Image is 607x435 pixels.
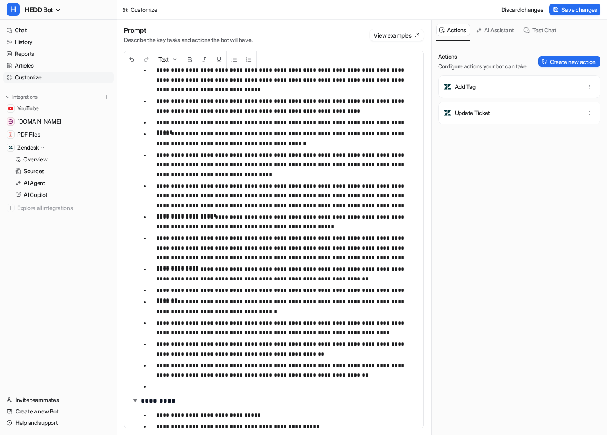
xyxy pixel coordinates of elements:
button: Ordered List [241,51,256,68]
a: History [3,36,114,48]
img: YouTube [8,106,13,111]
p: Describe the key tasks and actions the bot will have. [124,36,253,44]
span: YouTube [17,104,39,113]
p: Overview [23,155,48,163]
img: expand menu [5,94,11,100]
img: explore all integrations [7,204,15,212]
button: Create new action [538,56,600,67]
img: Underline [216,56,222,63]
a: Chat [3,24,114,36]
button: Underline [212,51,226,68]
a: YouTubeYouTube [3,103,114,114]
a: PDF FilesPDF Files [3,129,114,140]
span: PDF Files [17,130,40,139]
span: [DOMAIN_NAME] [17,117,61,126]
button: View examples [370,29,423,41]
p: Add Tag [455,83,476,91]
p: AI Agent [24,179,45,187]
button: Discard changes [498,4,547,15]
img: Bold [186,56,193,63]
button: ─ [257,51,270,68]
a: AI Copilot [12,189,114,201]
a: Customize [3,72,114,83]
img: menu_add.svg [104,94,109,100]
p: Update Ticket [455,109,490,117]
img: expand-arrow.svg [131,396,139,404]
a: Invite teammates [3,394,114,406]
img: hedd.audio [8,119,13,124]
button: Italic [197,51,212,68]
button: Actions [436,24,470,36]
a: Articles [3,60,114,71]
p: AI Copilot [24,191,47,199]
a: AI Agent [12,177,114,189]
button: Unordered List [227,51,241,68]
img: Zendesk [8,145,13,150]
a: Explore all integrations [3,202,114,214]
img: Undo [128,56,135,63]
a: hedd.audio[DOMAIN_NAME] [3,116,114,127]
span: Explore all integrations [17,201,111,214]
img: Update Ticket icon [443,109,452,117]
p: Sources [24,167,44,175]
p: Actions [438,53,528,61]
span: HEDD Bot [24,4,53,15]
button: Bold [182,51,197,68]
img: PDF Files [8,132,13,137]
button: Integrations [3,93,40,101]
img: Italic [201,56,208,63]
p: Configure actions your bot can take. [438,62,528,71]
div: Customize [131,5,157,14]
h1: Prompt [124,26,253,34]
span: H [7,3,20,16]
p: Integrations [12,94,38,100]
button: Text [154,51,182,68]
img: Dropdown Down Arrow [171,56,178,63]
p: Zendesk [17,144,39,152]
a: Overview [12,154,114,165]
img: Add Tag icon [443,83,452,91]
a: Sources [12,166,114,177]
img: Redo [143,56,150,63]
button: AI Assistant [473,24,518,36]
button: Test Chat [521,24,560,36]
img: Ordered List [246,56,252,63]
button: Save changes [549,4,600,15]
a: Create a new Bot [3,406,114,417]
img: Create action [542,59,547,64]
a: Help and support [3,417,114,428]
img: Unordered List [231,56,237,63]
a: Reports [3,48,114,60]
button: Redo [139,51,154,68]
span: Save changes [561,5,597,14]
button: Undo [124,51,139,68]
